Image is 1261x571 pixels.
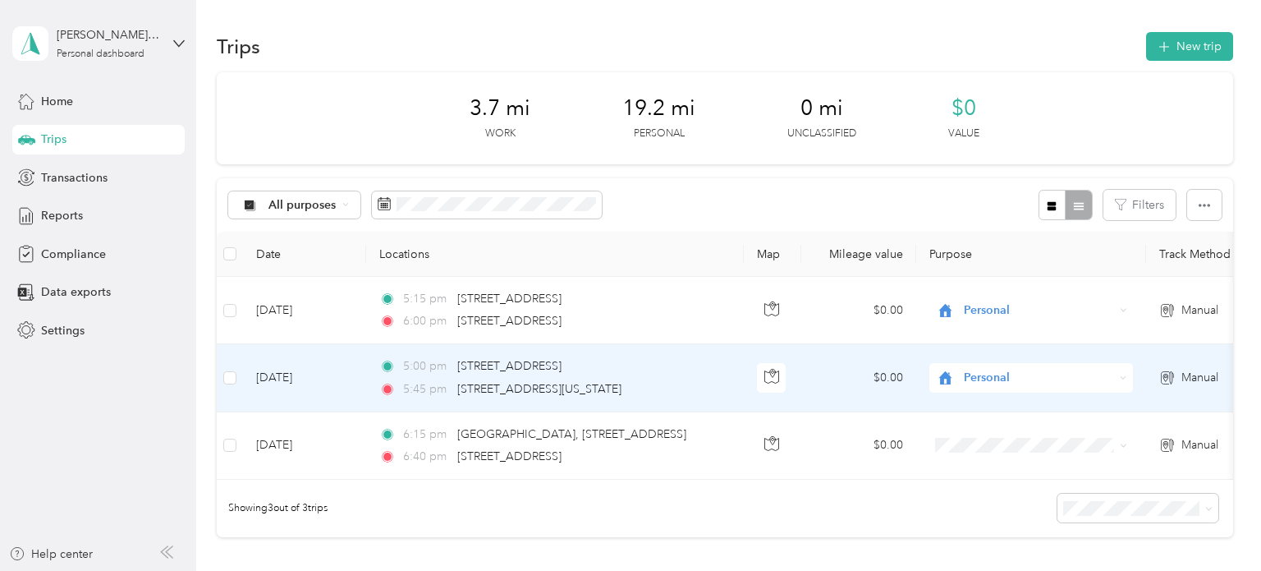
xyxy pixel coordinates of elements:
span: [STREET_ADDRESS] [457,314,562,328]
span: [STREET_ADDRESS][US_STATE] [457,382,621,396]
button: Filters [1103,190,1176,220]
td: [DATE] [243,344,366,412]
span: 5:00 pm [403,357,450,375]
th: Mileage value [801,232,916,277]
button: Help center [9,546,93,563]
span: 5:15 pm [403,290,450,308]
th: Purpose [916,232,1146,277]
td: $0.00 [801,344,916,412]
span: All purposes [268,200,337,211]
span: Data exports [41,283,111,301]
span: 5:45 pm [403,380,450,398]
h1: Trips [217,38,260,55]
p: Unclassified [787,127,856,141]
span: Reports [41,207,83,224]
span: Transactions [41,169,108,186]
span: $0 [951,95,976,122]
th: Locations [366,232,744,277]
span: 19.2 mi [622,95,695,122]
p: Work [485,127,516,141]
td: [DATE] [243,412,366,480]
span: 6:15 pm [403,426,450,444]
span: [STREET_ADDRESS] [457,359,562,373]
span: Manual [1181,302,1218,320]
td: $0.00 [801,412,916,480]
span: Manual [1181,436,1218,454]
p: Personal [634,127,685,141]
th: Map [744,232,801,277]
span: 6:40 pm [403,448,450,466]
th: Track Method [1146,232,1261,277]
span: Showing 3 out of 3 trips [217,501,328,516]
span: Trips [41,131,66,148]
span: Compliance [41,246,106,263]
span: [GEOGRAPHIC_DATA], [STREET_ADDRESS] [457,427,686,441]
span: [STREET_ADDRESS] [457,292,562,306]
button: New trip [1146,32,1233,61]
span: 3.7 mi [470,95,530,122]
p: Value [948,127,979,141]
td: [DATE] [243,277,366,344]
span: Settings [41,322,85,339]
div: [PERSON_NAME] [PERSON_NAME] [57,26,159,44]
span: 6:00 pm [403,312,450,330]
span: Manual [1181,369,1218,387]
span: Personal [964,369,1114,387]
div: Personal dashboard [57,49,144,59]
iframe: Everlance-gr Chat Button Frame [1169,479,1261,571]
td: $0.00 [801,277,916,344]
th: Date [243,232,366,277]
span: [STREET_ADDRESS] [457,449,562,463]
span: 0 mi [800,95,843,122]
span: Personal [964,302,1114,320]
span: Home [41,93,73,110]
